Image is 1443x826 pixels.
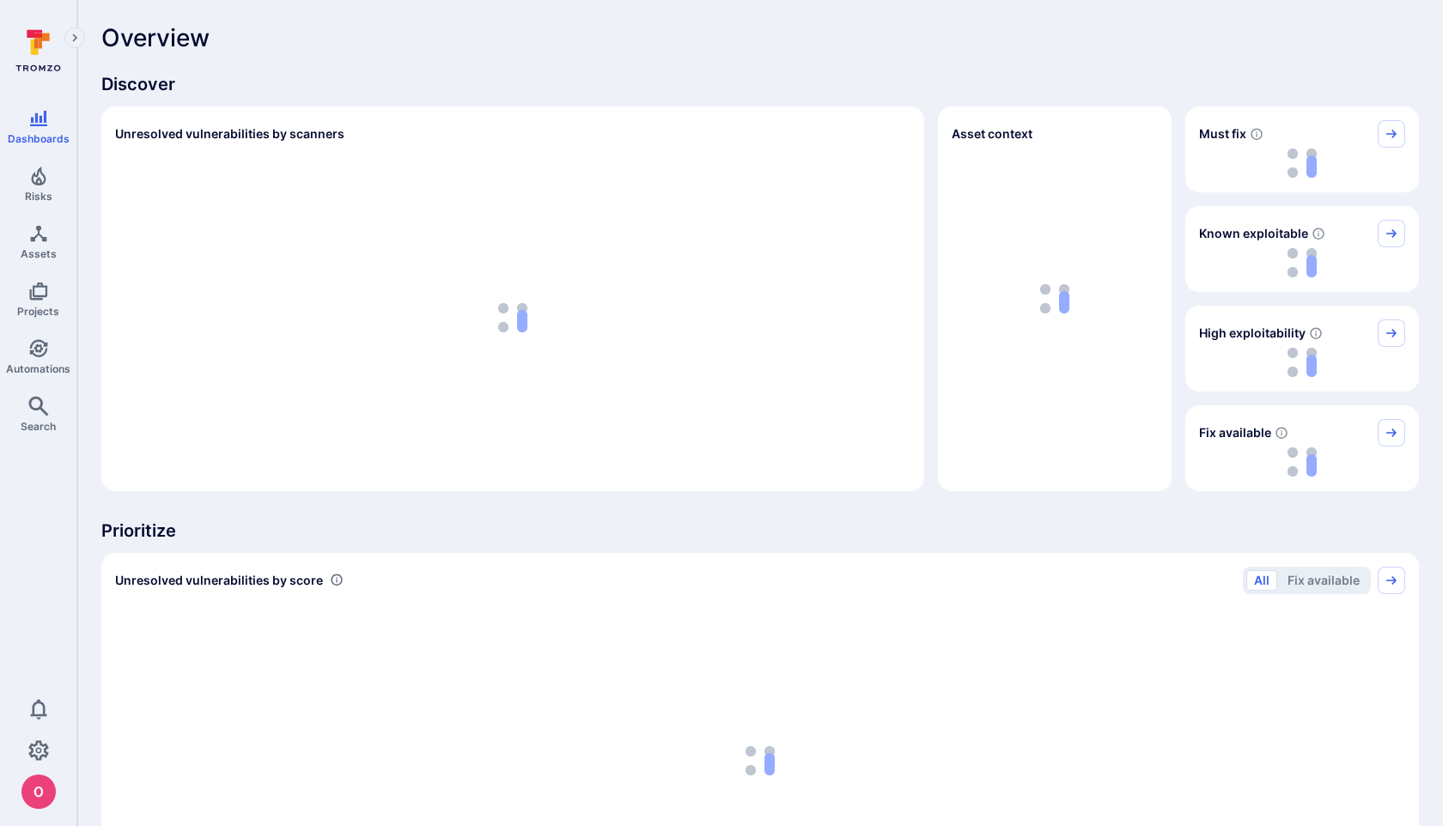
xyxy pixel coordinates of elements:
svg: Confirmed exploitable by KEV [1312,227,1325,240]
span: Projects [17,305,59,318]
span: Discover [101,72,1419,96]
button: Fix available [1280,570,1367,591]
i: Expand navigation menu [69,31,81,46]
h2: Unresolved vulnerabilities by scanners [115,125,344,143]
button: Expand navigation menu [64,27,85,48]
div: High exploitability [1185,306,1419,392]
span: Automations [6,362,70,375]
span: Assets [21,247,57,260]
span: Unresolved vulnerabilities by score [115,572,323,589]
img: Loading... [1288,248,1317,277]
img: Loading... [1288,149,1317,178]
div: oleg malkov [21,774,56,809]
span: Overview [101,24,210,52]
span: Fix available [1199,424,1271,441]
svg: Vulnerabilities with fix available [1275,426,1288,440]
span: Search [21,420,56,433]
div: Must fix [1185,106,1419,192]
span: Asset context [952,125,1032,143]
span: Prioritize [101,519,1419,543]
svg: Risk score >=40 , missed SLA [1250,127,1263,141]
div: loading spinner [1199,347,1405,378]
svg: EPSS score ≥ 0.7 [1309,326,1323,340]
img: Loading... [1288,348,1317,377]
span: Dashboards [8,132,70,145]
span: Must fix [1199,125,1246,143]
div: Fix available [1185,405,1419,491]
div: Number of vulnerabilities in status 'Open' 'Triaged' and 'In process' grouped by score [330,571,344,589]
div: Known exploitable [1185,206,1419,292]
span: Known exploitable [1199,225,1308,242]
span: High exploitability [1199,325,1306,342]
img: ACg8ocJcCe-YbLxGm5tc0PuNRxmgP8aEm0RBXn6duO8aeMVK9zjHhw=s96-c [21,774,56,809]
div: loading spinner [115,158,910,477]
img: Loading... [498,303,527,332]
button: All [1246,570,1277,591]
div: loading spinner [1199,148,1405,179]
div: loading spinner [1199,446,1405,477]
div: loading spinner [1199,247,1405,278]
span: Risks [25,190,52,203]
img: Loading... [746,746,775,775]
img: Loading... [1288,447,1317,477]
